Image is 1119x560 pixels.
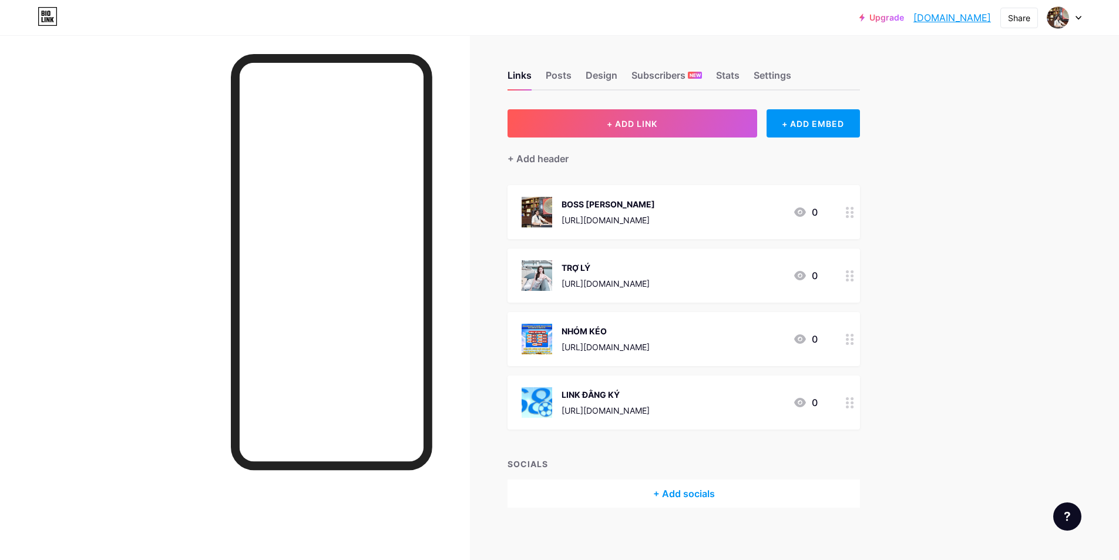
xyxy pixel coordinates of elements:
[859,13,904,22] a: Upgrade
[508,152,569,166] div: + Add header
[546,68,572,89] div: Posts
[562,341,650,353] div: [URL][DOMAIN_NAME]
[631,68,702,89] div: Subscribers
[562,261,650,274] div: TRỢ LÝ
[562,388,650,401] div: LINK ĐẰNG KÝ
[522,197,552,227] img: BOSS HOÀNG PHONG
[716,68,740,89] div: Stats
[562,404,650,417] div: [URL][DOMAIN_NAME]
[754,68,791,89] div: Settings
[767,109,860,138] div: + ADD EMBED
[793,395,818,410] div: 0
[913,11,991,25] a: [DOMAIN_NAME]
[522,387,552,418] img: LINK ĐẰNG KÝ
[1047,6,1069,29] img: Ne Jet
[522,324,552,354] img: NHÓM KÉO
[793,269,818,283] div: 0
[1008,12,1030,24] div: Share
[562,325,650,337] div: NHÓM KÉO
[607,119,657,129] span: + ADD LINK
[690,72,701,79] span: NEW
[793,332,818,346] div: 0
[508,479,860,508] div: + Add socials
[522,260,552,291] img: TRỢ LÝ
[562,277,650,290] div: [URL][DOMAIN_NAME]
[793,205,818,219] div: 0
[562,214,655,226] div: [URL][DOMAIN_NAME]
[508,68,532,89] div: Links
[562,198,655,210] div: BOSS [PERSON_NAME]
[586,68,617,89] div: Design
[508,109,757,138] button: + ADD LINK
[508,458,860,470] div: SOCIALS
